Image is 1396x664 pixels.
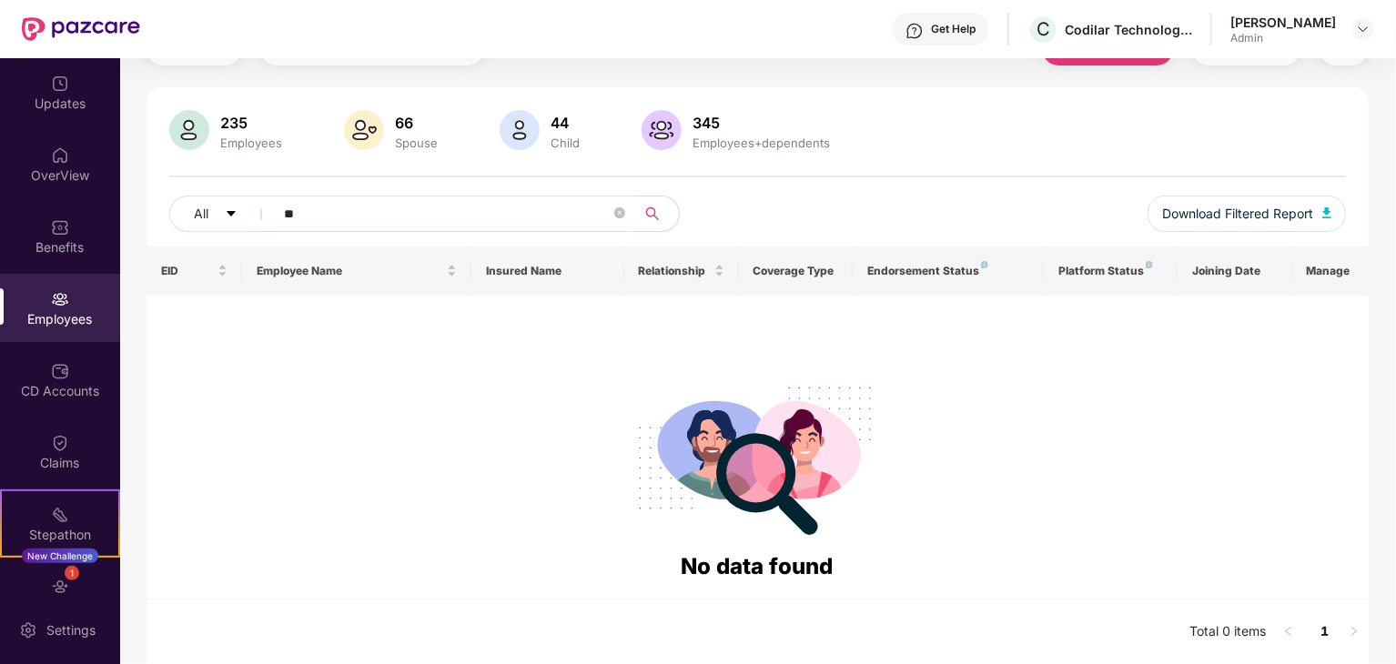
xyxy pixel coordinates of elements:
[547,136,583,150] div: Child
[1292,246,1369,296] th: Manage
[51,218,69,236] img: svg+xml;base64,PHN2ZyBpZD0iQmVuZWZpdHMiIHhtbG5zPSJodHRwOi8vd3d3LnczLm9yZy8yMDAwL3N2ZyIgd2lkdGg9Ij...
[1148,196,1346,232] button: Download Filtered Report
[689,136,834,150] div: Employees+dependents
[1178,246,1292,296] th: Joining Date
[1340,618,1369,647] li: Next Page
[161,264,214,278] span: EID
[931,22,976,36] div: Get Help
[19,621,37,639] img: svg+xml;base64,PHN2ZyBpZD0iU2V0dGluZy0yMHgyMCIgeG1sbnM9Imh0dHA6Ly93d3cudzMub3JnLzIwMDAvc3ZnIiB3aW...
[51,290,69,308] img: svg+xml;base64,PHN2ZyBpZD0iRW1wbG95ZWVzIiB4bWxucz0iaHR0cDovL3d3dy53My5vcmcvMjAwMC9zdmciIHdpZHRoPS...
[1146,261,1153,268] img: svg+xml;base64,PHN2ZyB4bWxucz0iaHR0cDovL3d3dy53My5vcmcvMjAwMC9zdmciIHdpZHRoPSI4IiBoZWlnaHQ9IjgiIH...
[51,578,69,596] img: svg+xml;base64,PHN2ZyBpZD0iRW5kb3JzZW1lbnRzIiB4bWxucz0iaHR0cDovL3d3dy53My5vcmcvMjAwMC9zdmciIHdpZH...
[1340,618,1369,647] button: right
[65,566,79,580] div: 1
[391,136,441,150] div: Spouse
[22,17,140,41] img: New Pazcare Logo
[1065,21,1192,38] div: Codilar Technologies Private Limited
[1349,626,1360,637] span: right
[626,365,888,549] img: svg+xml;base64,PHN2ZyB4bWxucz0iaHR0cDovL3d3dy53My5vcmcvMjAwMC9zdmciIHdpZHRoPSIyODgiIGhlaWdodD0iMj...
[41,621,101,639] div: Settings
[905,22,924,40] img: svg+xml;base64,PHN2ZyBpZD0iSGVscC0zMngzMiIgeG1sbnM9Imh0dHA6Ly93d3cudzMub3JnLzIwMDAvc3ZnIiB3aWR0aD...
[51,434,69,452] img: svg+xml;base64,PHN2ZyBpZD0iQ2xhaW0iIHhtbG5zPSJodHRwOi8vd3d3LnczLm9yZy8yMDAwL3N2ZyIgd2lkdGg9IjIwIi...
[147,246,242,296] th: EID
[1162,204,1313,224] span: Download Filtered Report
[2,526,118,544] div: Stepathon
[634,196,680,232] button: search
[51,146,69,165] img: svg+xml;base64,PHN2ZyBpZD0iSG9tZSIgeG1sbnM9Imh0dHA6Ly93d3cudzMub3JnLzIwMDAvc3ZnIiB3aWR0aD0iMjAiIG...
[169,196,280,232] button: Allcaret-down
[1037,18,1050,40] span: C
[642,110,682,150] img: svg+xml;base64,PHN2ZyB4bWxucz0iaHR0cDovL3d3dy53My5vcmcvMjAwMC9zdmciIHhtbG5zOnhsaW5rPSJodHRwOi8vd3...
[1310,618,1340,647] li: 1
[682,553,834,579] span: No data found
[51,75,69,93] img: svg+xml;base64,PHN2ZyBpZD0iVXBkYXRlZCIgeG1sbnM9Imh0dHA6Ly93d3cudzMub3JnLzIwMDAvc3ZnIiB3aWR0aD0iMj...
[1190,618,1267,647] li: Total 0 items
[867,264,1029,278] div: Endorsement Status
[624,246,739,296] th: Relationship
[22,548,98,563] div: New Challenge
[194,204,208,224] span: All
[1322,207,1331,218] img: svg+xml;base64,PHN2ZyB4bWxucz0iaHR0cDovL3d3dy53My5vcmcvMjAwMC9zdmciIHhtbG5zOnhsaW5rPSJodHRwOi8vd3...
[1356,22,1371,36] img: svg+xml;base64,PHN2ZyBpZD0iRHJvcGRvd24tMzJ4MzIiIHhtbG5zPSJodHRwOi8vd3d3LnczLm9yZy8yMDAwL3N2ZyIgd2...
[614,207,625,218] span: close-circle
[1230,14,1336,31] div: [PERSON_NAME]
[217,114,286,132] div: 235
[391,114,441,132] div: 66
[1230,31,1336,45] div: Admin
[639,264,711,278] span: Relationship
[1283,626,1294,637] span: left
[1274,618,1303,647] button: left
[169,110,209,150] img: svg+xml;base64,PHN2ZyB4bWxucz0iaHR0cDovL3d3dy53My5vcmcvMjAwMC9zdmciIHhtbG5zOnhsaW5rPSJodHRwOi8vd3...
[739,246,854,296] th: Coverage Type
[1274,618,1303,647] li: Previous Page
[51,506,69,524] img: svg+xml;base64,PHN2ZyB4bWxucz0iaHR0cDovL3d3dy53My5vcmcvMjAwMC9zdmciIHdpZHRoPSIyMSIgaGVpZ2h0PSIyMC...
[981,261,988,268] img: svg+xml;base64,PHN2ZyB4bWxucz0iaHR0cDovL3d3dy53My5vcmcvMjAwMC9zdmciIHdpZHRoPSI4IiBoZWlnaHQ9IjgiIH...
[217,136,286,150] div: Employees
[242,246,471,296] th: Employee Name
[1310,618,1340,645] a: 1
[225,207,238,222] span: caret-down
[51,362,69,380] img: svg+xml;base64,PHN2ZyBpZD0iQ0RfQWNjb3VudHMiIGRhdGEtbmFtZT0iQ0QgQWNjb3VudHMiIHhtbG5zPSJodHRwOi8vd3...
[1058,264,1163,278] div: Platform Status
[344,110,384,150] img: svg+xml;base64,PHN2ZyB4bWxucz0iaHR0cDovL3d3dy53My5vcmcvMjAwMC9zdmciIHhtbG5zOnhsaW5rPSJodHRwOi8vd3...
[500,110,540,150] img: svg+xml;base64,PHN2ZyB4bWxucz0iaHR0cDovL3d3dy53My5vcmcvMjAwMC9zdmciIHhtbG5zOnhsaW5rPSJodHRwOi8vd3...
[634,206,670,221] span: search
[257,264,443,278] span: Employee Name
[547,114,583,132] div: 44
[471,246,624,296] th: Insured Name
[689,114,834,132] div: 345
[614,206,625,223] span: close-circle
